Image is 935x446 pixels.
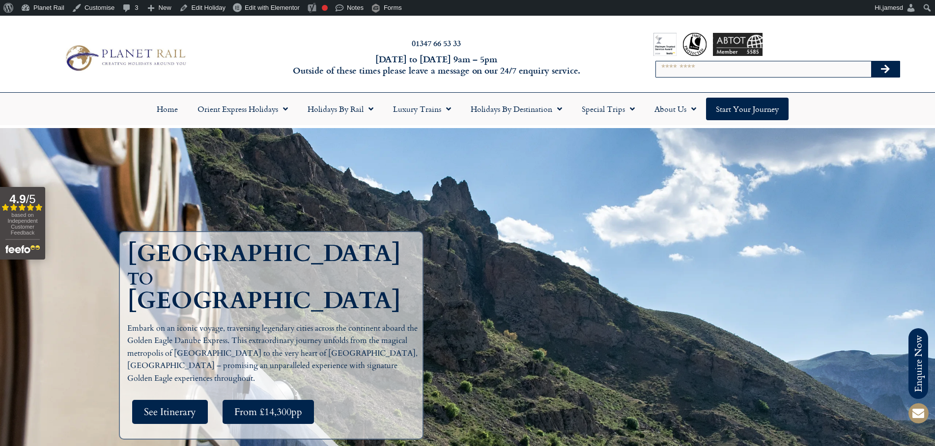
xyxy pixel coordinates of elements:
a: Luxury Trains [383,98,461,120]
a: Holidays by Rail [298,98,383,120]
h1: [GEOGRAPHIC_DATA] to [GEOGRAPHIC_DATA] [127,242,420,313]
a: About Us [645,98,706,120]
p: Embark on an iconic voyage, traversing legendary cities across the continent aboard the Golden Ea... [127,322,420,385]
span: jamesd [882,4,903,11]
a: See Itinerary [132,400,208,424]
a: 01347 66 53 33 [412,37,461,49]
a: Special Trips [572,98,645,120]
a: From £14,300pp [223,400,314,424]
nav: Menu [5,98,930,120]
img: Planet Rail Train Holidays Logo [60,42,189,74]
button: Search [871,61,900,77]
span: Edit with Elementor [245,4,300,11]
span: See Itinerary [144,406,196,418]
a: Holidays by Destination [461,98,572,120]
h6: [DATE] to [DATE] 9am – 5pm Outside of these times please leave a message on our 24/7 enquiry serv... [252,53,621,77]
a: Home [147,98,188,120]
span: From £14,300pp [234,406,302,418]
a: Orient Express Holidays [188,98,298,120]
a: Start your Journey [706,98,789,120]
div: Focus keyphrase not set [322,5,328,11]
